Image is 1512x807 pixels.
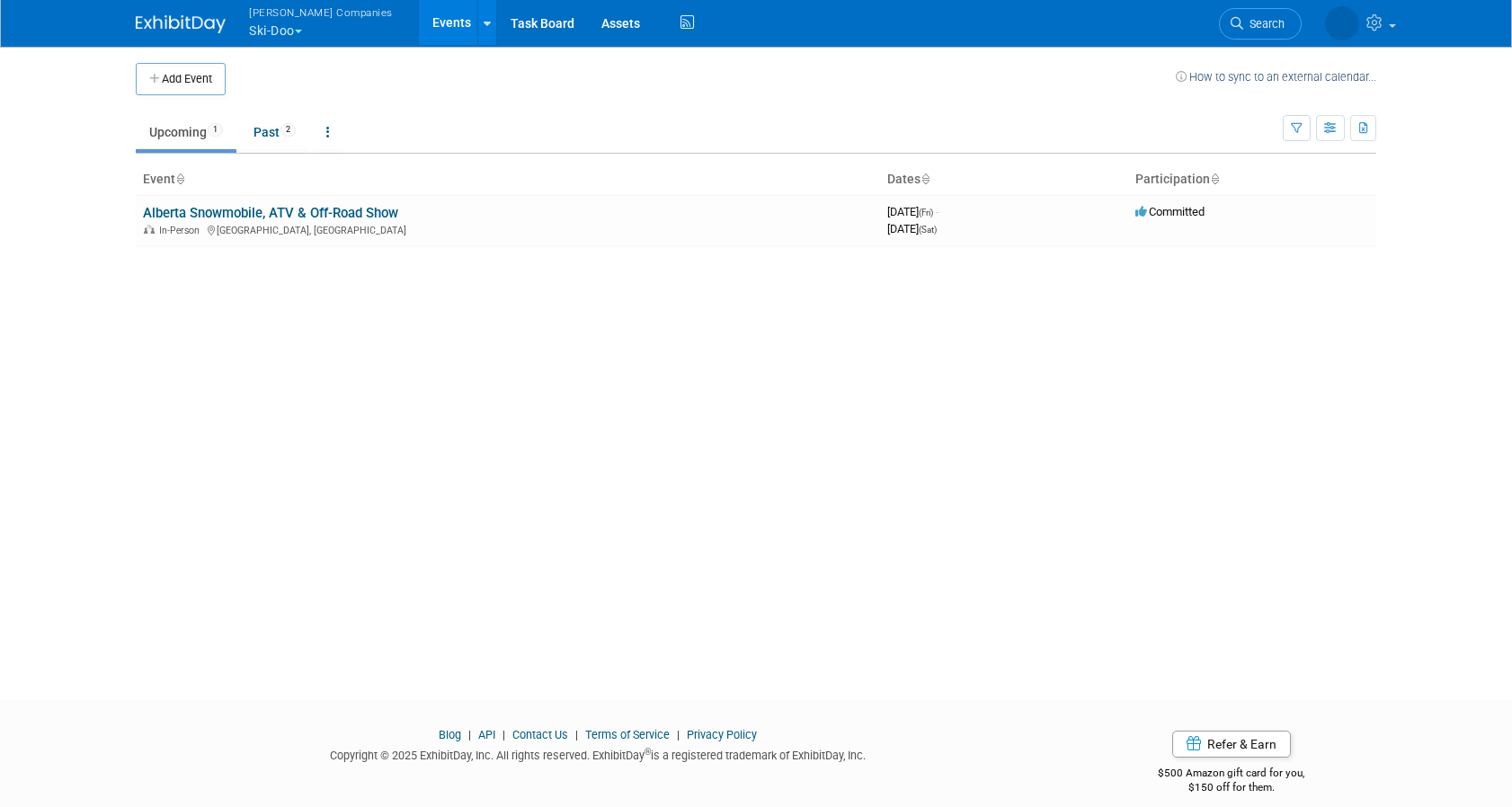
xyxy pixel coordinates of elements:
[645,747,651,757] sup: ®
[1135,205,1205,218] span: Committed
[208,123,223,137] span: 1
[887,222,937,235] span: [DATE]
[280,123,296,137] span: 2
[143,222,873,236] div: [GEOGRAPHIC_DATA], [GEOGRAPHIC_DATA]
[1087,754,1377,795] div: $500 Amazon gift card for you,
[439,728,461,741] a: Blog
[571,728,583,741] span: |
[478,728,495,741] a: API
[919,208,933,217] span: (Fri)
[144,225,155,234] img: In-Person Event
[498,728,510,741] span: |
[136,63,226,95] button: Add Event
[672,728,684,741] span: |
[175,172,184,186] a: Sort by Event Name
[143,205,398,221] a: Alberta Snowmobile, ATV & Off-Road Show
[1325,6,1359,40] img: Stephanie Johnson
[1176,70,1376,84] a: How to sync to an external calendar...
[1128,164,1376,195] th: Participation
[512,728,568,741] a: Contact Us
[159,225,205,236] span: In-Person
[880,164,1128,195] th: Dates
[1172,731,1291,758] a: Refer & Earn
[936,205,938,218] span: -
[919,225,937,235] span: (Sat)
[136,743,1060,764] div: Copyright © 2025 ExhibitDay, Inc. All rights reserved. ExhibitDay is a registered trademark of Ex...
[1210,172,1219,186] a: Sort by Participation Type
[240,115,309,149] a: Past2
[887,205,938,218] span: [DATE]
[1219,8,1302,40] a: Search
[136,164,880,195] th: Event
[921,172,929,186] a: Sort by Start Date
[585,728,670,741] a: Terms of Service
[464,728,476,741] span: |
[687,728,757,741] a: Privacy Policy
[136,115,236,149] a: Upcoming1
[249,3,393,22] span: [PERSON_NAME] Companies
[1243,17,1285,31] span: Search
[1087,780,1377,795] div: $150 off for them.
[136,15,226,33] img: ExhibitDay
